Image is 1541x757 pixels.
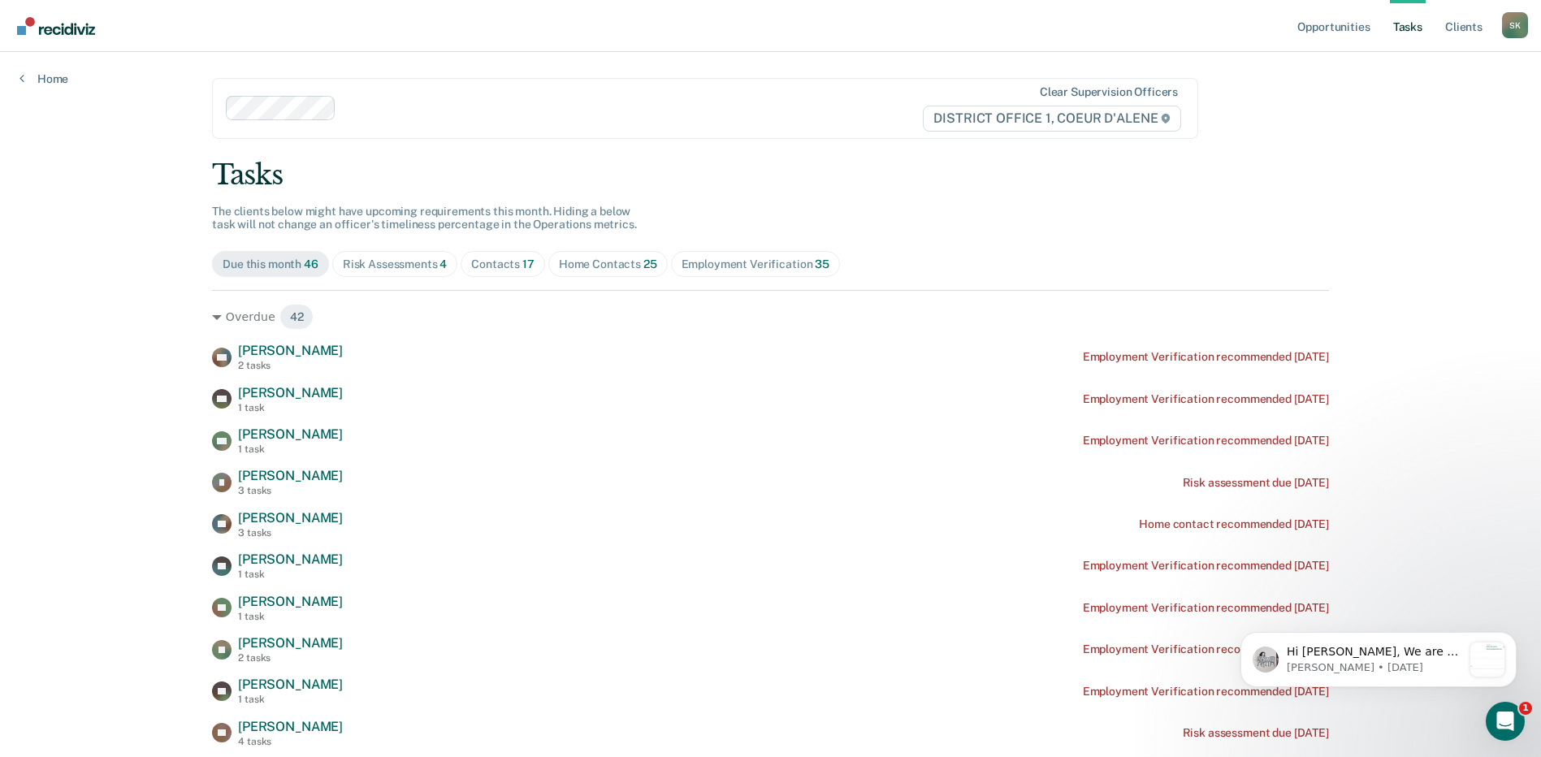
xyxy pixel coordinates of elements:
span: [PERSON_NAME] [238,426,343,442]
span: 42 [279,304,314,330]
div: 1 task [238,569,343,580]
div: Risk assessment due [DATE] [1183,726,1329,740]
div: Tasks [212,158,1329,192]
div: Overdue 42 [212,304,1329,330]
div: Home Contacts [559,257,657,271]
p: Message from Kim, sent 1w ago [71,61,246,76]
div: 1 task [238,443,343,455]
div: 1 task [238,402,343,413]
span: [PERSON_NAME] [238,594,343,609]
span: 4 [439,257,447,270]
span: [PERSON_NAME] [238,385,343,400]
span: [PERSON_NAME] [238,635,343,651]
span: [PERSON_NAME] [238,719,343,734]
div: Employment Verification recommended [DATE] [1083,392,1329,406]
span: DISTRICT OFFICE 1, COEUR D'ALENE [923,106,1181,132]
div: Risk assessment due [DATE] [1183,476,1329,490]
div: 1 task [238,611,343,622]
span: 1 [1519,702,1532,715]
span: [PERSON_NAME] [238,510,343,526]
span: Hi [PERSON_NAME], We are so excited to announce a brand new feature: AI case note search! 📣 Findi... [71,45,246,462]
div: Employment Verification recommended [DATE] [1083,685,1329,699]
div: Contacts [471,257,535,271]
div: Employment Verification recommended [DATE] [1083,434,1329,448]
a: Home [19,71,68,86]
span: [PERSON_NAME] [238,343,343,358]
div: Employment Verification recommended [DATE] [1083,642,1329,656]
div: Clear supervision officers [1040,85,1178,99]
div: 2 tasks [238,652,343,664]
span: 25 [643,257,657,270]
div: Employment Verification recommended [DATE] [1083,350,1329,364]
iframe: Intercom live chat [1486,702,1525,741]
img: Recidiviz [17,17,95,35]
span: [PERSON_NAME] [238,468,343,483]
span: [PERSON_NAME] [238,677,343,692]
div: Employment Verification recommended [DATE] [1083,559,1329,573]
div: Employment Verification [682,257,829,271]
iframe: Intercom notifications message [1216,599,1541,713]
div: S K [1502,12,1528,38]
div: 3 tasks [238,527,343,539]
div: Risk Assessments [343,257,448,271]
div: Due this month [223,257,318,271]
div: 3 tasks [238,485,343,496]
span: 35 [815,257,829,270]
div: Home contact recommended [DATE] [1139,517,1329,531]
span: [PERSON_NAME] [238,552,343,567]
span: The clients below might have upcoming requirements this month. Hiding a below task will not chang... [212,205,637,231]
div: 4 tasks [238,736,343,747]
div: 1 task [238,694,343,705]
div: Employment Verification recommended [DATE] [1083,601,1329,615]
button: Profile dropdown button [1502,12,1528,38]
span: 46 [304,257,318,270]
div: 2 tasks [238,360,343,371]
span: 17 [522,257,535,270]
